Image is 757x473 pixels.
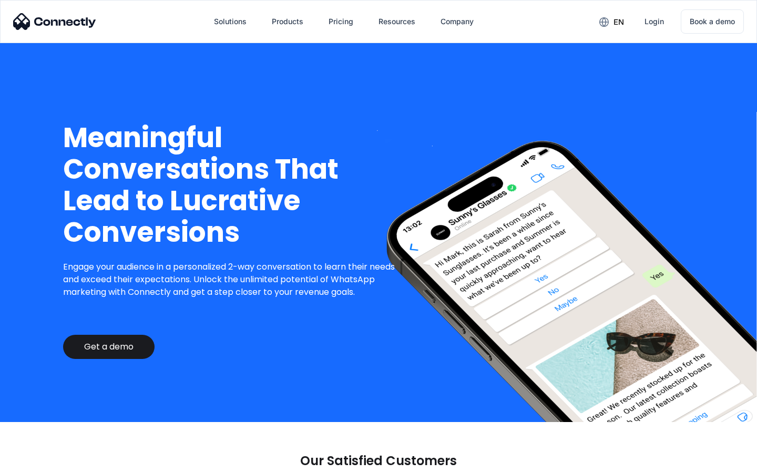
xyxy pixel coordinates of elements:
div: Products [272,14,303,29]
div: Resources [378,14,415,29]
div: Pricing [329,14,353,29]
a: Get a demo [63,335,155,359]
div: Solutions [214,14,247,29]
img: Connectly Logo [13,13,96,30]
a: Login [636,9,672,34]
a: Pricing [320,9,362,34]
div: Login [645,14,664,29]
div: Get a demo [84,342,134,352]
h1: Meaningful Conversations That Lead to Lucrative Conversions [63,122,403,248]
p: Engage your audience in a personalized 2-way conversation to learn their needs and exceed their e... [63,261,403,299]
p: Our Satisfied Customers [300,454,457,468]
a: Book a demo [681,9,744,34]
div: en [613,15,624,29]
div: Company [441,14,474,29]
